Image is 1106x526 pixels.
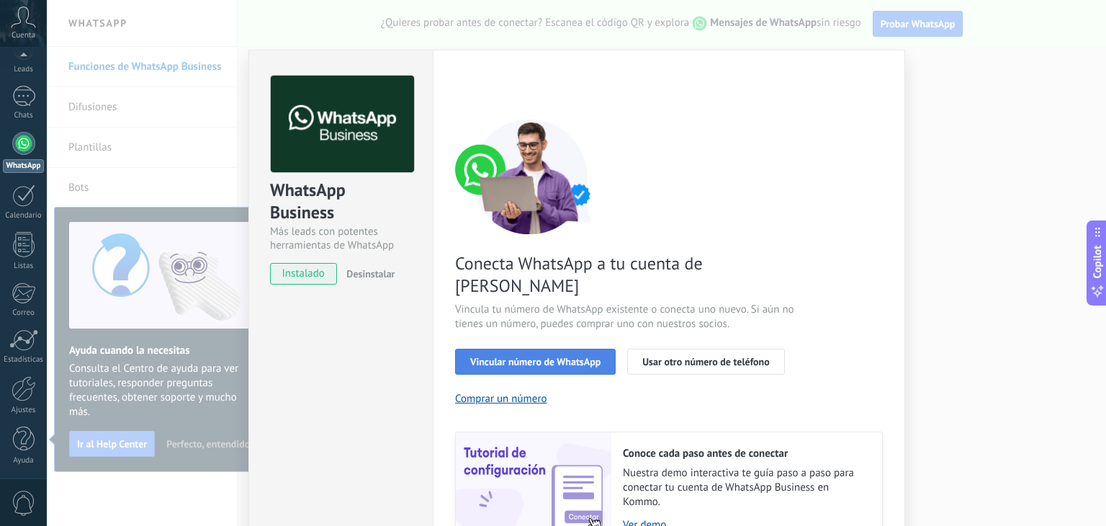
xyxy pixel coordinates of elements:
span: Conecta WhatsApp a tu cuenta de [PERSON_NAME] [455,252,798,297]
div: Calendario [3,211,45,220]
div: WhatsApp Business [270,179,412,225]
button: Usar otro número de teléfono [627,349,784,375]
span: Nuestra demo interactiva te guía paso a paso para conectar tu cuenta de WhatsApp Business en Kommo. [623,466,868,509]
div: Chats [3,111,45,120]
span: Vincula tu número de WhatsApp existente o conecta uno nuevo. Si aún no tienes un número, puedes c... [455,303,798,331]
span: Vincular número de WhatsApp [470,357,601,367]
h2: Conoce cada paso antes de conectar [623,447,868,460]
span: Desinstalar [346,267,395,280]
div: WhatsApp [3,159,44,173]
span: Cuenta [12,31,35,40]
span: Copilot [1090,246,1105,279]
div: Ajustes [3,406,45,415]
div: Listas [3,262,45,271]
div: Correo [3,308,45,318]
span: instalado [271,263,336,285]
img: connect number [455,119,606,234]
button: Desinstalar [341,263,395,285]
div: Ayuda [3,456,45,465]
img: logo_main.png [271,76,414,173]
div: Leads [3,65,45,74]
button: Comprar un número [455,392,547,406]
div: Más leads con potentes herramientas de WhatsApp [270,225,412,252]
button: Vincular número de WhatsApp [455,349,616,375]
div: Estadísticas [3,355,45,365]
span: Usar otro número de teléfono [642,357,769,367]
